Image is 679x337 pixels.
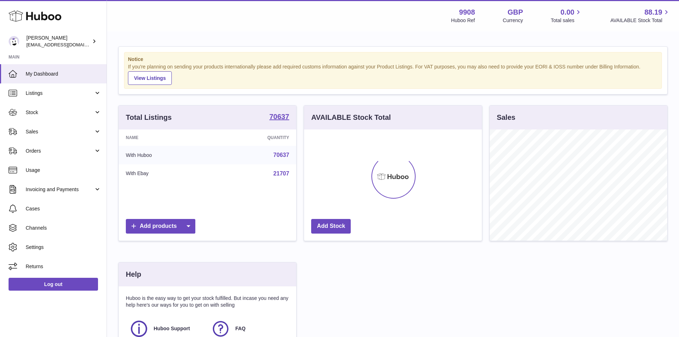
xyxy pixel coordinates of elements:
h3: Help [126,270,141,279]
div: Currency [503,17,523,24]
strong: 9908 [459,7,475,17]
div: Huboo Ref [451,17,475,24]
span: 0.00 [561,7,575,17]
a: View Listings [128,71,172,85]
p: Huboo is the easy way to get your stock fulfilled. But incase you need any help here's our ways f... [126,295,289,308]
h3: AVAILABLE Stock Total [311,113,391,122]
a: Add products [126,219,195,234]
span: Sales [26,128,94,135]
a: 70637 [273,152,289,158]
span: Settings [26,244,101,251]
th: Quantity [212,129,296,146]
th: Name [119,129,212,146]
a: Log out [9,278,98,291]
span: AVAILABLE Stock Total [610,17,670,24]
span: 88.19 [644,7,662,17]
a: 21707 [273,170,289,177]
span: Orders [26,148,94,154]
span: Cases [26,205,101,212]
td: With Ebay [119,164,212,183]
h3: Total Listings [126,113,172,122]
span: [EMAIL_ADDRESS][DOMAIN_NAME] [26,42,105,47]
span: Usage [26,167,101,174]
span: Total sales [551,17,582,24]
span: FAQ [235,325,246,332]
strong: Notice [128,56,658,63]
td: With Huboo [119,146,212,164]
strong: GBP [508,7,523,17]
a: Add Stock [311,219,351,234]
a: 70637 [269,113,289,122]
a: 88.19 AVAILABLE Stock Total [610,7,670,24]
strong: 70637 [269,113,289,120]
div: [PERSON_NAME] [26,35,91,48]
span: Channels [26,225,101,231]
span: Listings [26,90,94,97]
img: tbcollectables@hotmail.co.uk [9,36,19,47]
a: 0.00 Total sales [551,7,582,24]
span: Huboo Support [154,325,190,332]
span: My Dashboard [26,71,101,77]
span: Stock [26,109,94,116]
h3: Sales [497,113,515,122]
div: If you're planning on sending your products internationally please add required customs informati... [128,63,658,85]
span: Returns [26,263,101,270]
span: Invoicing and Payments [26,186,94,193]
